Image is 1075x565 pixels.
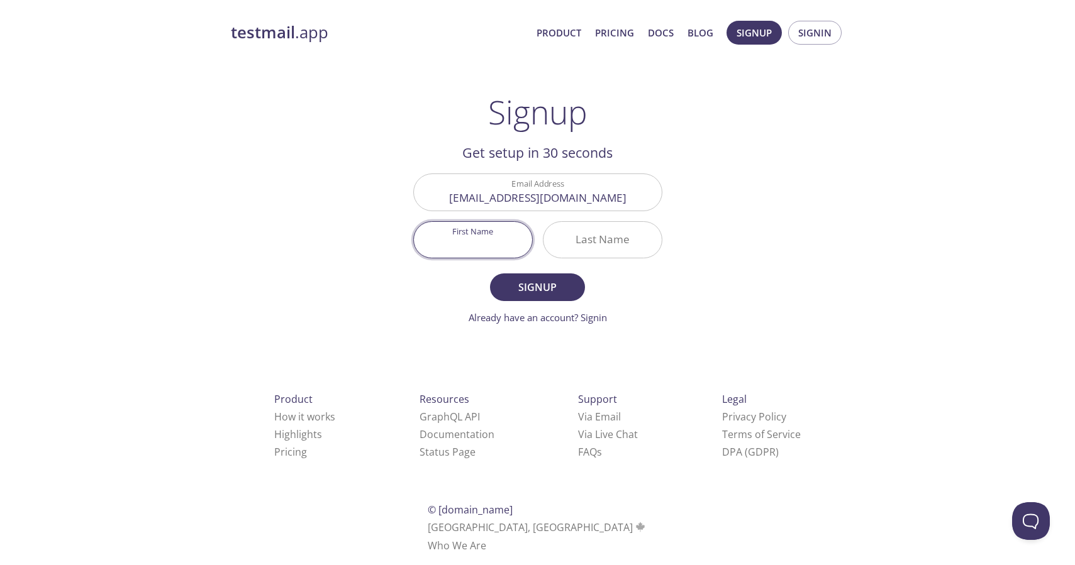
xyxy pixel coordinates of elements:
span: s [597,445,602,459]
a: Docs [648,25,674,41]
a: testmail.app [231,22,526,43]
h1: Signup [488,93,588,131]
a: Highlights [274,427,322,441]
button: Signup [490,273,584,301]
a: Status Page [420,445,476,459]
span: Signin [798,25,832,41]
span: [GEOGRAPHIC_DATA], [GEOGRAPHIC_DATA] [428,520,647,534]
strong: testmail [231,21,295,43]
a: Documentation [420,427,494,441]
span: Legal [722,392,747,406]
span: © [DOMAIN_NAME] [428,503,513,517]
button: Signin [788,21,842,45]
span: Resources [420,392,469,406]
a: FAQ [578,445,602,459]
a: GraphQL API [420,410,480,424]
a: Via Live Chat [578,427,638,441]
span: Signup [504,278,571,296]
a: Privacy Policy [722,410,786,424]
a: Pricing [595,25,634,41]
a: Pricing [274,445,307,459]
a: Product [537,25,581,41]
a: Blog [688,25,713,41]
span: Signup [737,25,772,41]
iframe: Help Scout Beacon - Open [1012,502,1050,540]
a: How it works [274,410,335,424]
a: Via Email [578,410,621,424]
button: Signup [727,21,782,45]
a: Terms of Service [722,427,801,441]
span: Product [274,392,313,406]
span: Support [578,392,617,406]
a: DPA (GDPR) [722,445,779,459]
a: Who We Are [428,539,486,552]
h2: Get setup in 30 seconds [413,142,662,163]
a: Already have an account? Signin [469,311,607,324]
